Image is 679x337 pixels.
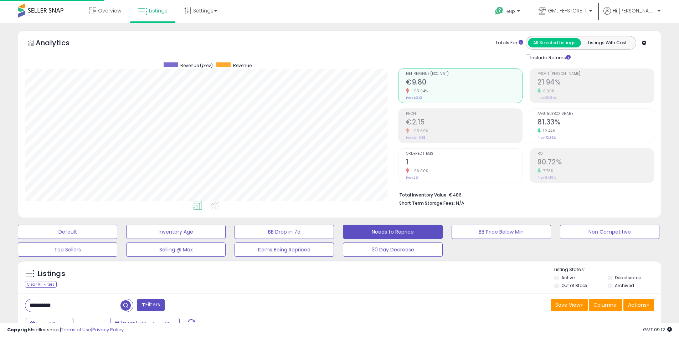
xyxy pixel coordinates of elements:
[537,78,654,88] h2: 21.94%
[149,7,168,14] span: Listings
[615,282,634,289] label: Archived
[520,53,579,61] div: Include Returns
[537,96,556,100] small: Prev: 20.64%
[406,118,522,128] h2: €2.15
[399,200,455,206] b: Short Term Storage Fees:
[452,225,551,239] button: BB Price Below Min
[61,326,91,333] a: Terms of Use
[18,225,117,239] button: Default
[456,200,464,206] span: N/A
[7,326,33,333] strong: Copyright
[581,38,634,47] button: Listings With Cost
[343,242,442,257] button: 30 Day Decrease
[561,282,587,289] label: Out of Stock
[409,128,428,134] small: -95.69%
[551,299,588,311] button: Save View
[399,192,448,198] b: Total Inventory Value:
[623,299,654,311] button: Actions
[406,78,522,88] h2: €9.80
[537,136,556,140] small: Prev: 72.33%
[180,62,213,68] span: Revenue (prev)
[126,242,226,257] button: Selling @ Max
[406,175,418,180] small: Prev: 25
[36,38,83,50] h5: Analytics
[233,62,252,68] span: Revenue
[548,7,587,14] span: GMLIFE-STORE IT
[541,168,554,174] small: 7.76%
[7,327,124,333] div: seller snap | |
[603,7,660,23] a: Hi [PERSON_NAME]
[593,301,616,308] span: Columns
[561,275,575,281] label: Active
[495,40,523,46] div: Totals For
[406,136,425,140] small: Prev: €49.88
[560,225,659,239] button: Non Competitive
[541,128,555,134] small: 12.44%
[537,118,654,128] h2: 81.33%
[235,225,334,239] button: BB Drop in 7d
[409,168,428,174] small: -96.00%
[406,72,522,76] span: Net Revenue (Exc. VAT)
[137,299,165,311] button: Filters
[554,266,661,273] p: Listing States:
[92,326,124,333] a: Privacy Policy
[537,152,654,156] span: ROI
[235,242,334,257] button: Items Being Repriced
[489,1,527,23] a: Help
[399,190,649,199] li: €486
[541,88,555,94] small: 6.30%
[589,299,622,311] button: Columns
[613,7,655,14] span: Hi [PERSON_NAME]
[406,158,522,168] h2: 1
[38,269,65,279] h5: Listings
[537,72,654,76] span: Profit [PERSON_NAME]
[25,281,57,288] div: Clear All Filters
[121,320,171,327] span: [DATE]-30 - Aug-05
[537,158,654,168] h2: 90.72%
[110,318,180,330] button: [DATE]-30 - Aug-05
[74,321,107,328] span: Compared to:
[26,318,73,330] button: Last 7 Days
[406,112,522,116] span: Profit
[528,38,581,47] button: All Selected Listings
[495,6,504,15] i: Get Help
[406,96,422,100] small: Prev: €242
[126,225,226,239] button: Inventory Age
[643,326,672,333] span: 2025-08-13 09:12 GMT
[409,88,428,94] small: -95.94%
[406,152,522,156] span: Ordered Items
[98,7,121,14] span: Overview
[343,225,442,239] button: Needs to Reprice
[18,242,117,257] button: Top Sellers
[36,320,65,327] span: Last 7 Days
[615,275,642,281] label: Deactivated
[537,175,556,180] small: Prev: 84.19%
[505,8,515,14] span: Help
[537,112,654,116] span: Avg. Buybox Share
